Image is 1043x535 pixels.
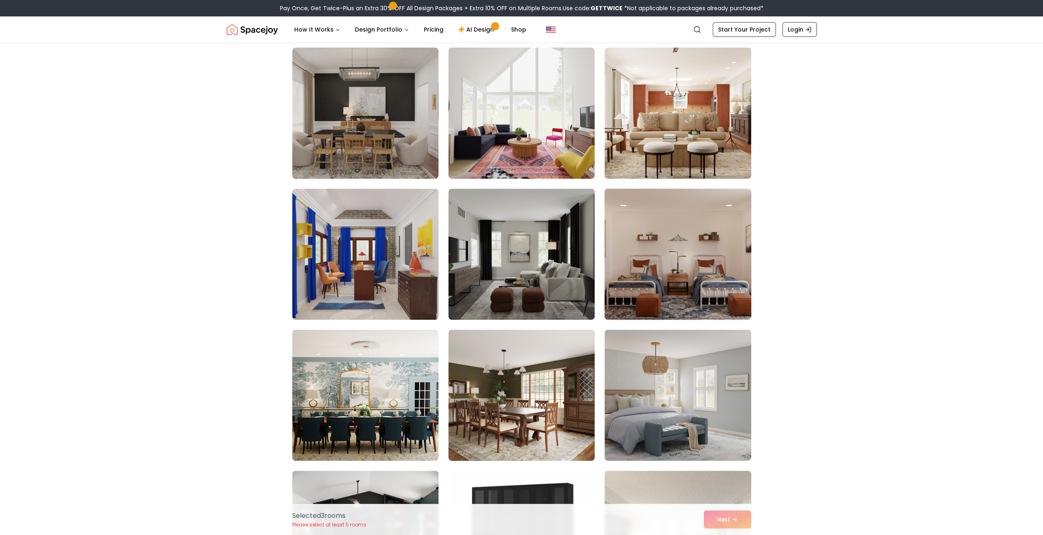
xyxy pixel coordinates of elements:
b: GETTWICE [591,4,623,12]
span: Use code: [563,4,623,12]
button: How It Works [288,21,347,38]
img: Room room-12 [604,330,751,461]
a: Start Your Project [713,22,776,37]
img: Room room-7 [292,189,439,320]
img: Room room-10 [292,330,439,461]
a: Spacejoy [227,21,278,38]
div: Pay Once, Get Twice-Plus an Extra 30% OFF All Design Packages + Extra 10% OFF on Multiple Rooms. [280,4,764,12]
span: *Not applicable to packages already purchased* [623,4,764,12]
img: Room room-11 [448,330,595,461]
img: Room room-4 [292,48,439,179]
p: Selected 3 room s [292,511,366,521]
nav: Main [288,21,533,38]
img: Room room-5 [448,48,595,179]
nav: Global [227,16,817,43]
a: Login [782,22,817,37]
img: Room room-8 [448,189,595,320]
button: Design Portfolio [348,21,416,38]
a: AI Design [452,21,503,38]
p: Please select at least 5 rooms [292,521,366,528]
a: Pricing [417,21,450,38]
img: Room room-6 [604,48,751,179]
img: Room room-9 [601,185,754,323]
img: Spacejoy Logo [227,21,278,38]
a: Shop [504,21,533,38]
img: United States [546,25,556,34]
